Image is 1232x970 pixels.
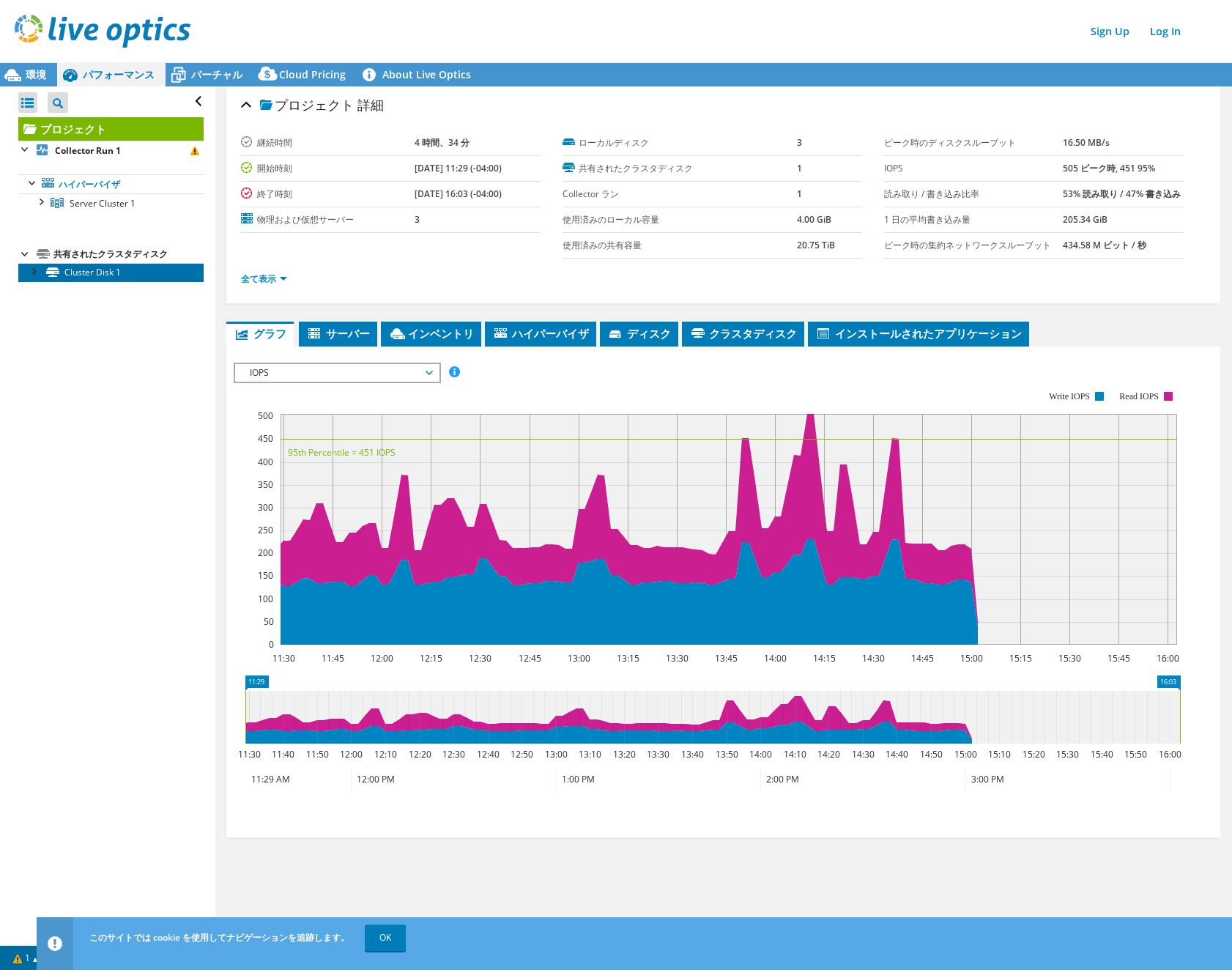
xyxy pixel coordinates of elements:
text: 12:45 [519,652,541,664]
label: 読み取り / 書き込み比率 [884,187,1063,201]
span: サーバー [306,326,370,341]
div: 共有されたクラスタディスク [53,245,204,263]
text: 95th Percentile = 451 IOPS [288,446,396,459]
text: 14:20 [817,748,840,760]
b: [DATE] 16:03 (-04:00) [415,188,502,200]
text: 14:40 [886,748,908,760]
span: プロジェクト [260,98,354,113]
text: 15:20 [1023,748,1045,760]
label: 1 日の平均書き込み量 [884,212,1063,227]
a: 全て表示 [241,273,287,285]
b: 16.50 MB/s [1063,136,1110,149]
a: Log In [1143,21,1188,42]
text: 15:10 [988,748,1011,760]
label: ピーク時の集約ネットワークスループット [884,238,1063,253]
text: 14:10 [784,748,806,760]
label: Collector ラン [563,187,797,201]
b: 1 [797,188,802,200]
text: 11:40 [272,748,294,760]
b: 3 [415,213,420,226]
span: Cloud Pricing [279,67,346,81]
label: ピーク時のディスクスループット [884,136,1063,150]
b: 434.58 M ビット / 秒 [1063,239,1146,251]
text: 13:30 [647,748,669,760]
b: 20.75 TiB [797,239,835,251]
text: 13:00 [568,652,590,664]
text: 12:00 [340,748,363,760]
label: 継続時間 [241,136,415,150]
span: パフォーマンス [83,67,155,81]
text: 400 [258,456,273,468]
text: 11:50 [306,748,329,760]
text: 13:15 [617,652,639,664]
text: 15:50 [1124,748,1147,760]
span: グラフ [234,326,286,341]
b: Collector Run 1 [55,144,121,157]
a: OK [365,925,406,951]
text: 14:30 [862,652,885,664]
text: 12:10 [374,748,397,760]
a: Server Cluster 1 [18,193,204,212]
span: Server Cluster 1 [70,197,136,210]
text: 13:10 [579,748,601,760]
a: 1 [3,949,48,967]
b: 3 [797,136,802,149]
text: 16:00 [1157,652,1179,664]
text: 12:30 [469,652,491,664]
text: 11:30 [272,652,295,664]
span: 詳細 [357,96,384,114]
text: 13:50 [716,748,738,760]
label: 終了時刻 [241,187,415,201]
label: 使用済みの共有容量 [563,238,797,253]
text: 14:45 [911,652,934,664]
span: インストールされたアプリケーション [815,326,1022,341]
text: Write IOPS [1050,391,1091,401]
text: 50 [264,615,274,628]
text: 16:00 [1159,748,1181,760]
text: 12:30 [442,748,465,760]
b: 505 ピーク時, 451 95% [1063,162,1155,174]
b: 4.00 GiB [797,213,831,226]
a: About Live Optics [357,63,482,86]
label: IOPS [884,161,1063,176]
a: ハイパーバイザ [18,174,204,193]
text: 11:30 [238,748,261,760]
text: 200 [258,547,273,559]
img: live_optics_svg.svg [15,15,190,48]
a: Cluster Disk 1 [18,263,204,282]
text: 14:00 [749,748,772,760]
text: 15:30 [1058,652,1081,664]
text: 11:45 [322,652,344,664]
a: Sign Up [1083,21,1137,42]
text: 15:00 [960,652,983,664]
b: 53% 読み取り / 47% 書き込み [1063,188,1181,200]
text: 13:20 [613,748,636,760]
text: Read IOPS [1120,391,1159,401]
text: 13:00 [545,748,568,760]
span: ディスク [607,326,671,341]
text: 14:00 [764,652,787,664]
text: 500 [258,410,273,422]
label: 共有されたクラスタディスク [563,161,797,176]
b: 205.34 GiB [1063,213,1107,226]
a: Collector Run 1 [18,141,204,160]
span: インベントリ [388,326,474,341]
text: 150 [258,569,273,582]
label: 使用済みのローカル容量 [563,212,797,227]
span: このサイトでは cookie を使用してナビゲーションを追跡します。 [89,931,349,944]
text: 15:45 [1107,652,1130,664]
text: 14:15 [813,652,836,664]
text: 14:30 [852,748,875,760]
text: 100 [258,593,273,605]
text: 12:20 [409,748,431,760]
text: 15:30 [1056,748,1079,760]
text: 250 [258,524,273,536]
label: 物理および仮想サーバー [241,212,415,227]
a: プロジェクト [18,117,204,141]
text: 12:40 [477,748,500,760]
text: 12:15 [420,652,442,664]
text: 450 [258,432,273,445]
text: 13:45 [715,652,738,664]
span: 環境 [26,67,46,81]
span: IOPS [242,364,431,382]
